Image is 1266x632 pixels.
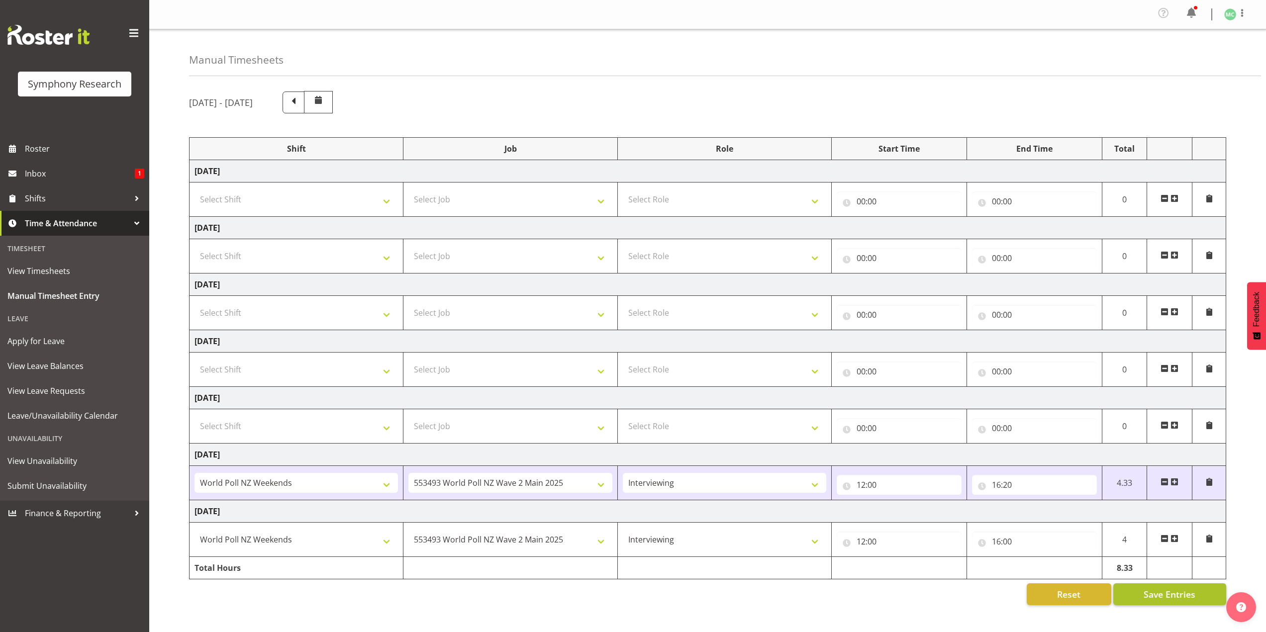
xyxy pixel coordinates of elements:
[837,418,962,438] input: Click to select...
[1102,239,1147,273] td: 0
[7,408,142,423] span: Leave/Unavailability Calendar
[972,475,1097,495] input: Click to select...
[190,557,403,579] td: Total Hours
[2,329,147,354] a: Apply for Leave
[190,160,1226,182] td: [DATE]
[190,273,1226,296] td: [DATE]
[972,191,1097,211] input: Click to select...
[2,428,147,449] div: Unavailability
[1102,557,1147,579] td: 8.33
[972,532,1097,551] input: Click to select...
[1102,466,1147,500] td: 4.33
[7,478,142,493] span: Submit Unavailability
[1102,296,1147,330] td: 0
[837,143,962,155] div: Start Time
[7,25,90,45] img: Rosterit website logo
[7,359,142,373] span: View Leave Balances
[25,191,129,206] span: Shifts
[408,143,612,155] div: Job
[1224,8,1236,20] img: matthew-coleman1906.jpg
[1102,353,1147,387] td: 0
[1113,583,1226,605] button: Save Entries
[972,143,1097,155] div: End Time
[837,248,962,268] input: Click to select...
[837,532,962,551] input: Click to select...
[190,500,1226,523] td: [DATE]
[2,378,147,403] a: View Leave Requests
[1247,282,1266,350] button: Feedback - Show survey
[25,506,129,521] span: Finance & Reporting
[972,361,1097,381] input: Click to select...
[2,238,147,259] div: Timesheet
[195,143,398,155] div: Shift
[190,444,1226,466] td: [DATE]
[972,248,1097,268] input: Click to select...
[623,143,826,155] div: Role
[1236,602,1246,612] img: help-xxl-2.png
[7,383,142,398] span: View Leave Requests
[837,361,962,381] input: Click to select...
[837,191,962,211] input: Click to select...
[25,216,129,231] span: Time & Attendance
[190,330,1226,353] td: [DATE]
[837,475,962,495] input: Click to select...
[28,77,121,91] div: Symphony Research
[135,169,144,179] span: 1
[972,418,1097,438] input: Click to select...
[1027,583,1111,605] button: Reset
[2,403,147,428] a: Leave/Unavailability Calendar
[1057,588,1080,601] span: Reset
[837,305,962,325] input: Click to select...
[25,141,144,156] span: Roster
[7,334,142,349] span: Apply for Leave
[1252,292,1261,327] span: Feedback
[25,166,135,181] span: Inbox
[7,453,142,468] span: View Unavailability
[7,288,142,303] span: Manual Timesheet Entry
[189,97,253,108] h5: [DATE] - [DATE]
[7,264,142,278] span: View Timesheets
[1102,523,1147,557] td: 4
[190,387,1226,409] td: [DATE]
[189,54,284,66] h4: Manual Timesheets
[1107,143,1142,155] div: Total
[1102,409,1147,444] td: 0
[2,354,147,378] a: View Leave Balances
[2,449,147,473] a: View Unavailability
[2,259,147,283] a: View Timesheets
[2,308,147,329] div: Leave
[1102,182,1147,217] td: 0
[972,305,1097,325] input: Click to select...
[1144,588,1195,601] span: Save Entries
[2,283,147,308] a: Manual Timesheet Entry
[190,217,1226,239] td: [DATE]
[2,473,147,498] a: Submit Unavailability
